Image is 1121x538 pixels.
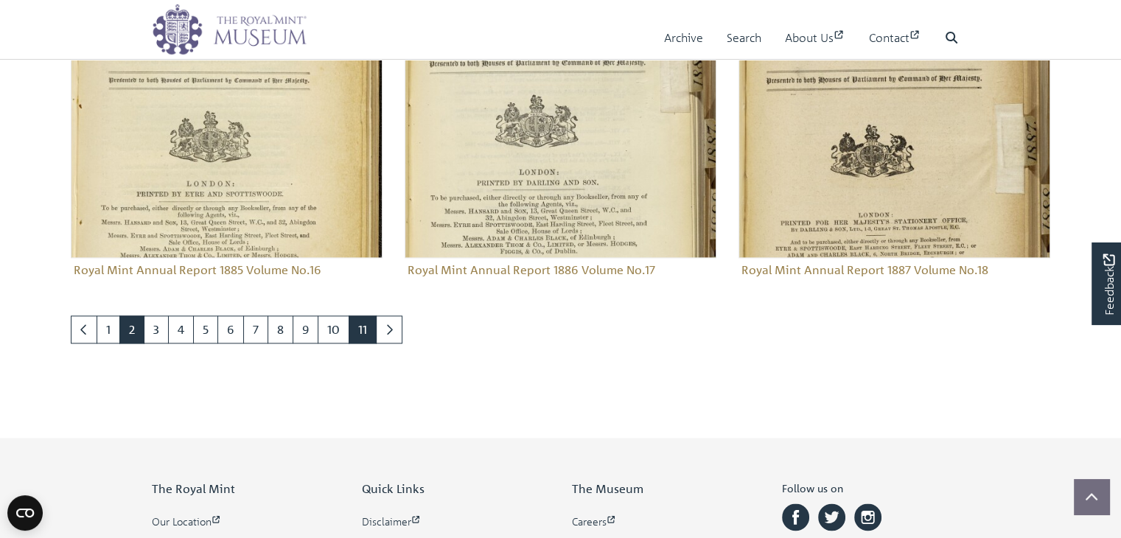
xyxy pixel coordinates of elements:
nav: pagination [71,315,1051,343]
span: Goto page 2 [119,315,144,343]
a: Next page [376,315,402,343]
h6: Follow us on [782,482,970,500]
a: Careers [572,514,760,529]
button: Scroll to top [1074,479,1109,514]
span: The Royal Mint [152,481,235,496]
span: Feedback [1100,254,1117,315]
a: About Us [785,17,845,59]
a: Would you like to provide feedback? [1092,242,1121,325]
a: Goto page 10 [318,315,349,343]
a: Previous page [71,315,97,343]
a: Contact [869,17,921,59]
a: Search [727,17,761,59]
a: Archive [664,17,703,59]
a: Goto page 11 [349,315,377,343]
a: Goto page 9 [293,315,318,343]
a: Goto page 6 [217,315,244,343]
a: Goto page 3 [144,315,169,343]
a: Disclaimer [362,514,550,529]
img: logo_wide.png [152,4,307,55]
a: Goto page 7 [243,315,268,343]
a: Our Location [152,514,340,529]
span: The Museum [572,481,643,496]
a: Goto page 5 [193,315,218,343]
button: Open CMP widget [7,495,43,531]
span: Quick Links [362,481,425,496]
a: Goto page 4 [168,315,194,343]
a: Goto page 8 [268,315,293,343]
a: Goto page 1 [97,315,120,343]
